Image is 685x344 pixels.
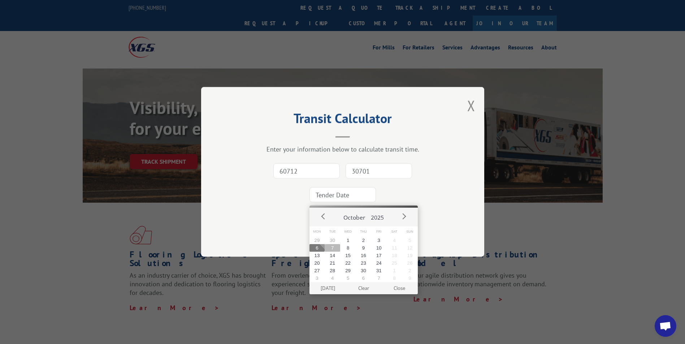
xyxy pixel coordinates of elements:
[325,237,340,244] button: 30
[309,267,325,274] button: 27
[467,96,475,115] button: Close modal
[371,274,387,282] button: 7
[310,282,346,294] button: [DATE]
[237,113,448,127] h2: Transit Calculator
[340,259,356,267] button: 22
[325,226,340,237] span: Tue
[309,252,325,259] button: 13
[340,267,356,274] button: 29
[387,244,402,252] button: 11
[341,208,368,224] button: October
[309,274,325,282] button: 3
[356,244,371,252] button: 9
[340,244,356,252] button: 8
[381,282,417,294] button: Close
[402,252,418,259] button: 19
[346,282,381,294] button: Clear
[371,267,387,274] button: 31
[402,237,418,244] button: 5
[371,259,387,267] button: 24
[387,237,402,244] button: 4
[309,188,376,203] input: Tender Date
[318,211,329,222] button: Prev
[655,315,676,337] div: Open chat
[325,252,340,259] button: 14
[371,252,387,259] button: 17
[340,274,356,282] button: 5
[325,274,340,282] button: 4
[356,267,371,274] button: 30
[387,252,402,259] button: 18
[309,244,325,252] button: 6
[387,226,402,237] span: Sat
[325,259,340,267] button: 21
[356,259,371,267] button: 23
[346,164,412,179] input: Dest. Zip
[402,226,418,237] span: Sun
[273,164,340,179] input: Origin Zip
[402,274,418,282] button: 9
[371,237,387,244] button: 3
[387,267,402,274] button: 1
[356,252,371,259] button: 16
[398,211,409,222] button: Next
[387,274,402,282] button: 8
[340,252,356,259] button: 15
[356,226,371,237] span: Thu
[368,208,387,224] button: 2025
[309,237,325,244] button: 29
[402,259,418,267] button: 26
[237,145,448,154] div: Enter your information below to calculate transit time.
[371,226,387,237] span: Fri
[309,259,325,267] button: 20
[371,244,387,252] button: 10
[325,267,340,274] button: 28
[309,226,325,237] span: Mon
[402,267,418,274] button: 2
[340,237,356,244] button: 1
[325,244,340,252] button: 7
[340,226,356,237] span: Wed
[387,259,402,267] button: 25
[356,274,371,282] button: 6
[356,237,371,244] button: 2
[402,244,418,252] button: 12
